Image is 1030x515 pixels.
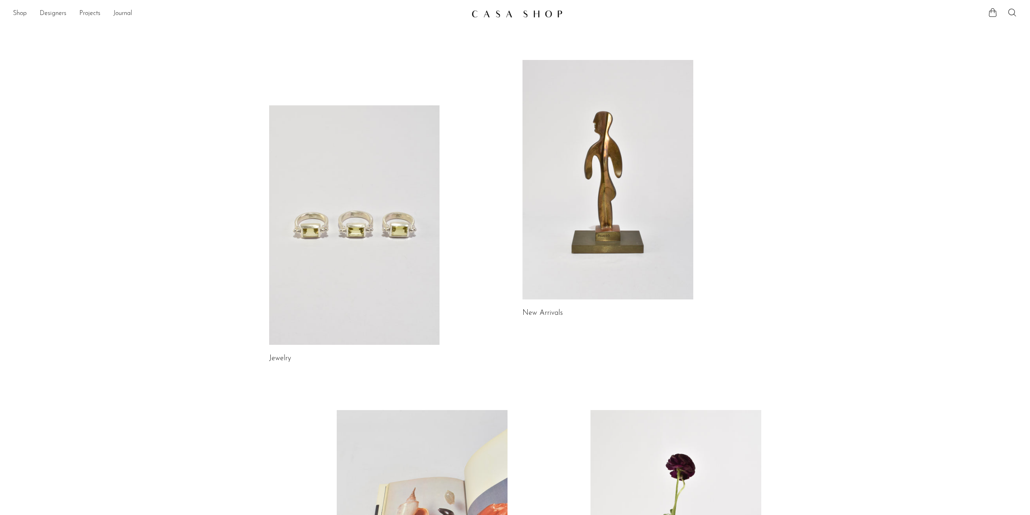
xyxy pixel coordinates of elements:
[269,355,291,362] a: Jewelry
[79,9,100,19] a: Projects
[113,9,132,19] a: Journal
[13,7,465,21] nav: Desktop navigation
[40,9,66,19] a: Designers
[13,7,465,21] ul: NEW HEADER MENU
[13,9,27,19] a: Shop
[522,310,563,317] a: New Arrivals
